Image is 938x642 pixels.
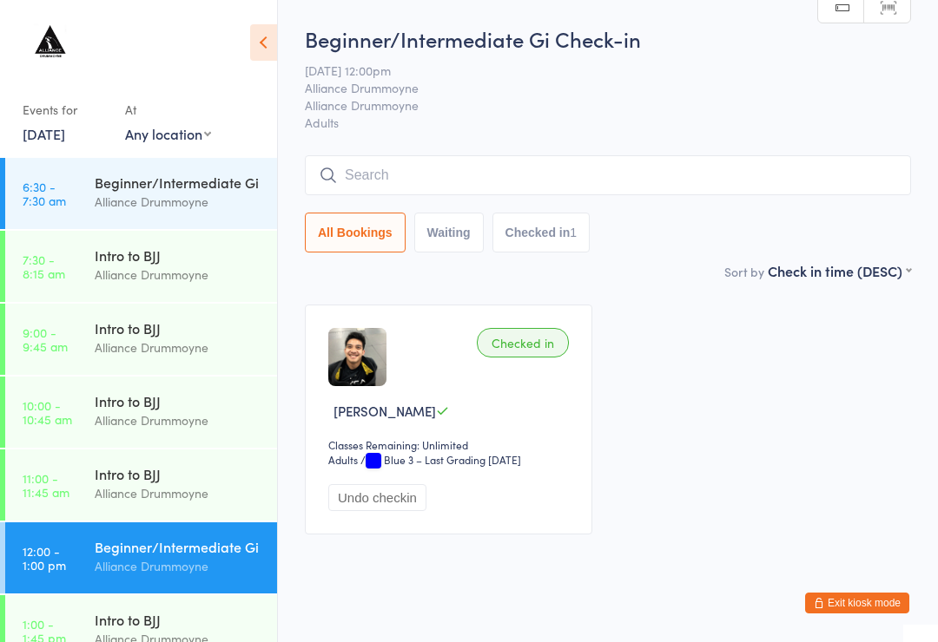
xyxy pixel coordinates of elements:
button: Checked in1 [492,213,591,252]
a: 10:00 -10:45 amIntro to BJJAlliance Drummoyne [5,377,277,448]
button: Exit kiosk mode [805,593,909,613]
button: Undo checkin [328,484,426,511]
label: Sort by [724,263,764,280]
span: / Blue 3 – Last Grading [DATE] [360,452,521,467]
span: [PERSON_NAME] [334,402,436,420]
a: 7:30 -8:15 amIntro to BJJAlliance Drummoyne [5,231,277,302]
img: Alliance Drummoyne [17,13,83,78]
span: Adults [305,114,911,131]
div: Alliance Drummoyne [95,410,262,430]
span: Alliance Drummoyne [305,79,884,96]
div: Alliance Drummoyne [95,265,262,285]
a: [DATE] [23,124,65,143]
time: 10:00 - 10:45 am [23,398,72,426]
time: 11:00 - 11:45 am [23,471,69,499]
div: Events for [23,95,108,124]
div: Intro to BJJ [95,391,262,410]
div: Any location [125,124,211,143]
time: 7:30 - 8:15 am [23,252,65,280]
a: 9:00 -9:45 amIntro to BJJAlliance Drummoyne [5,304,277,375]
div: Check in time (DESC) [768,261,911,280]
time: 9:00 - 9:45 am [23,325,68,353]
div: Alliance Drummoyne [95,337,262,357]
a: 11:00 -11:45 amIntro to BJJAlliance Drummoyne [5,449,277,521]
div: Beginner/Intermediate Gi [95,173,262,192]
div: Intro to BJJ [95,246,262,265]
div: Alliance Drummoyne [95,483,262,503]
div: Intro to BJJ [95,318,262,337]
div: Classes Remaining: Unlimited [328,437,574,452]
span: [DATE] 12:00pm [305,62,884,79]
a: 6:30 -7:30 amBeginner/Intermediate GiAlliance Drummoyne [5,158,277,229]
button: Waiting [414,213,484,252]
h2: Beginner/Intermediate Gi Check-in [305,24,911,53]
div: Alliance Drummoyne [95,556,262,576]
time: 12:00 - 1:00 pm [23,544,66,572]
div: Intro to BJJ [95,464,262,483]
img: image1724744514.png [328,328,386,386]
div: Beginner/Intermediate Gi [95,537,262,556]
div: Alliance Drummoyne [95,192,262,212]
time: 6:30 - 7:30 am [23,180,66,207]
div: Checked in [477,328,569,357]
input: Search [305,155,911,195]
a: 12:00 -1:00 pmBeginner/Intermediate GiAlliance Drummoyne [5,522,277,593]
div: Adults [328,452,358,467]
div: At [125,95,211,124]
button: All Bookings [305,213,406,252]
span: Alliance Drummoyne [305,96,884,114]
div: 1 [570,226,577,239]
div: Intro to BJJ [95,610,262,629]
